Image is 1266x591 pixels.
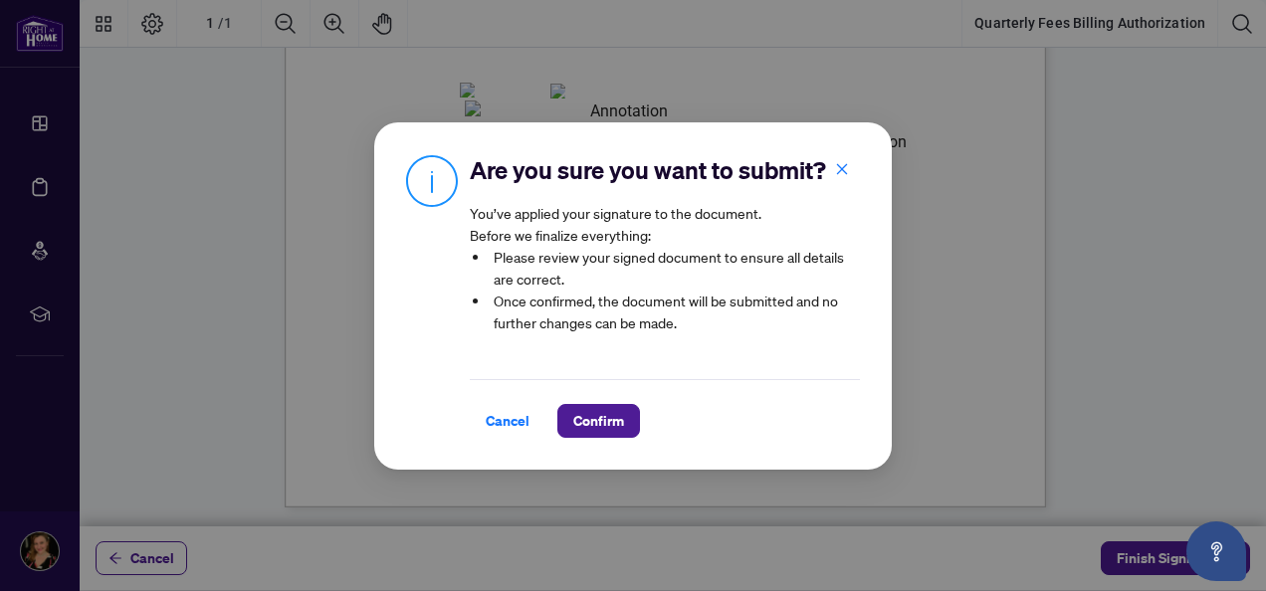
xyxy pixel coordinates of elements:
[573,405,624,437] span: Confirm
[557,404,640,438] button: Confirm
[470,202,860,347] article: You’ve applied your signature to the document. Before we finalize everything:
[406,154,458,207] img: Info Icon
[490,246,860,290] li: Please review your signed document to ensure all details are correct.
[470,404,545,438] button: Cancel
[486,405,529,437] span: Cancel
[490,290,860,333] li: Once confirmed, the document will be submitted and no further changes can be made.
[835,161,849,175] span: close
[1186,521,1246,581] button: Open asap
[470,154,860,186] h2: Are you sure you want to submit?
